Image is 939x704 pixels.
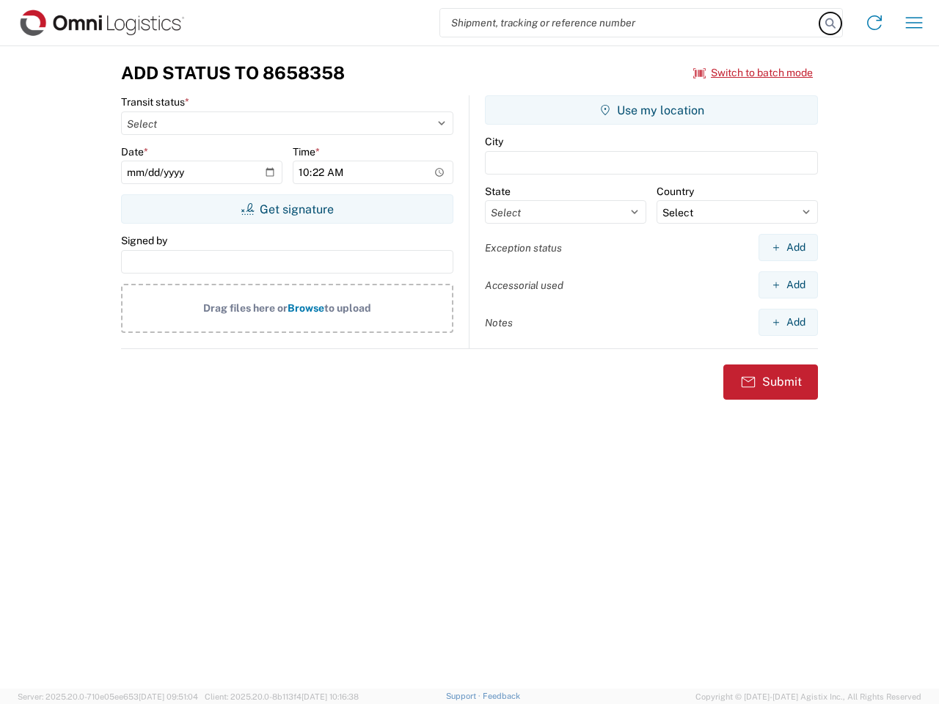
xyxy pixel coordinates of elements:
[485,279,563,292] label: Accessorial used
[121,95,189,109] label: Transit status
[205,692,359,701] span: Client: 2025.20.0-8b113f4
[759,234,818,261] button: Add
[18,692,198,701] span: Server: 2025.20.0-710e05ee653
[121,194,453,224] button: Get signature
[302,692,359,701] span: [DATE] 10:16:38
[485,135,503,148] label: City
[203,302,288,314] span: Drag files here or
[485,241,562,254] label: Exception status
[485,95,818,125] button: Use my location
[293,145,320,158] label: Time
[723,364,818,400] button: Submit
[759,271,818,298] button: Add
[139,692,198,701] span: [DATE] 09:51:04
[288,302,324,314] span: Browse
[121,62,345,84] h3: Add Status to 8658358
[759,309,818,336] button: Add
[440,9,820,37] input: Shipment, tracking or reference number
[483,692,520,700] a: Feedback
[657,185,694,198] label: Country
[693,61,813,85] button: Switch to batch mode
[324,302,371,314] span: to upload
[446,692,483,700] a: Support
[121,234,167,247] label: Signed by
[485,185,511,198] label: State
[121,145,148,158] label: Date
[485,316,513,329] label: Notes
[695,690,921,703] span: Copyright © [DATE]-[DATE] Agistix Inc., All Rights Reserved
